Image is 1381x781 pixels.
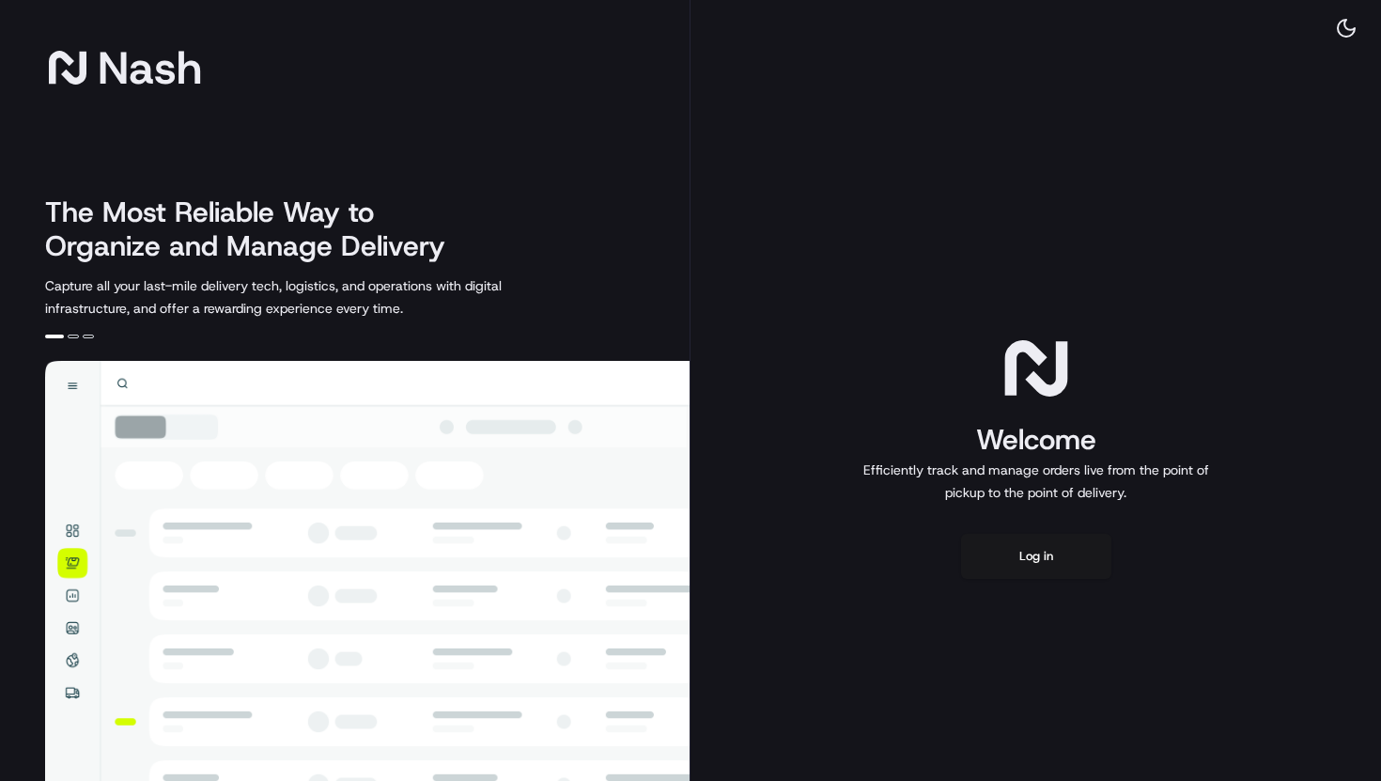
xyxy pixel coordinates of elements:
h2: The Most Reliable Way to Organize and Manage Delivery [45,195,466,263]
p: Efficiently track and manage orders live from the point of pickup to the point of delivery. [856,459,1217,504]
span: Nash [98,49,202,86]
button: Log in [961,534,1111,579]
h1: Welcome [856,421,1217,459]
p: Capture all your last-mile delivery tech, logistics, and operations with digital infrastructure, ... [45,274,586,320]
